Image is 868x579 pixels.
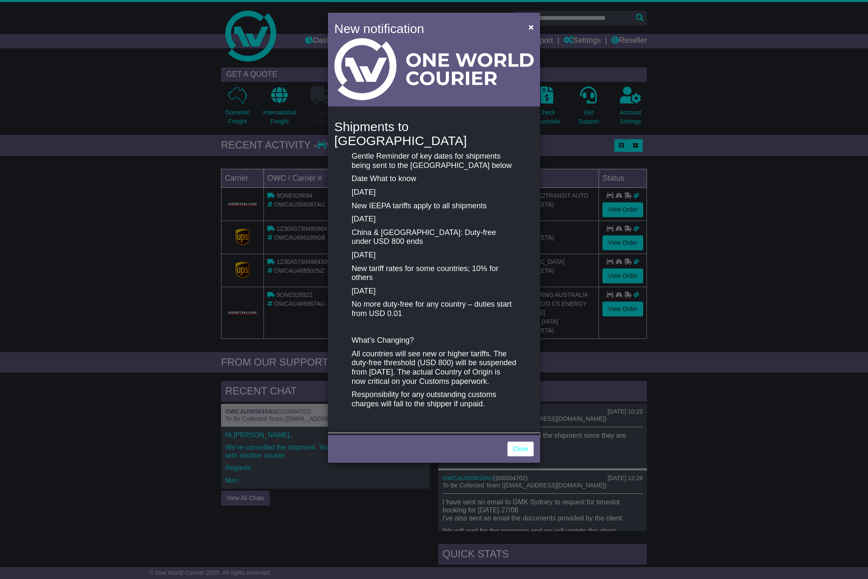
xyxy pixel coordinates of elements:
h4: Shipments to [GEOGRAPHIC_DATA] [334,120,534,148]
p: [DATE] [352,215,516,224]
p: China & [GEOGRAPHIC_DATA]: Duty-free under USD 800 ends [352,228,516,246]
a: Close [507,442,534,456]
p: All countries will see new or higher tariffs. The duty-free threshold (USD 800) will be suspended... [352,350,516,386]
p: [DATE] [352,251,516,260]
p: Gentle Reminder of key dates for shipments being sent to the [GEOGRAPHIC_DATA] below [352,152,516,170]
p: No more duty-free for any country – duties start from USD 0.01 [352,300,516,318]
p: Date What to know [352,174,516,184]
p: What’s Changing? [352,336,516,345]
span: × [529,22,534,32]
h4: New notification [334,19,516,38]
p: [DATE] [352,287,516,296]
button: Close [524,18,538,36]
p: [DATE] [352,188,516,197]
p: New IEEPA tariffs apply to all shipments [352,201,516,211]
p: New tariff rates for some countries; 10% for others [352,264,516,283]
img: Light [334,38,534,100]
p: Responsibility for any outstanding customs charges will fall to the shipper if unpaid. [352,390,516,408]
